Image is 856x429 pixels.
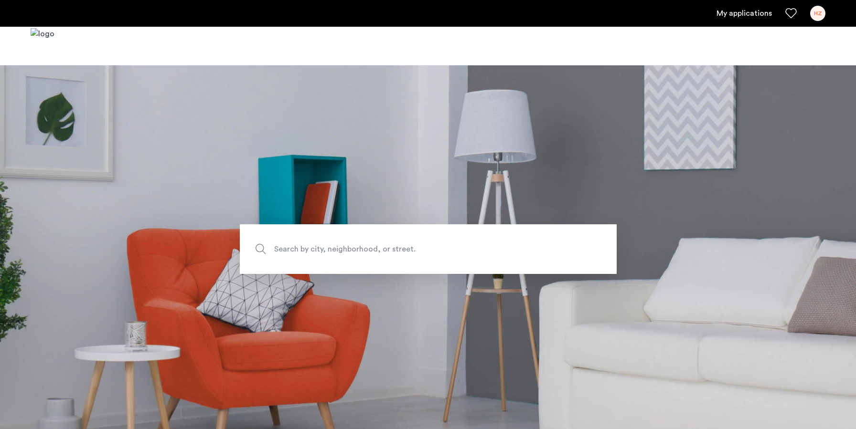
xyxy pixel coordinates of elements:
[31,28,54,64] a: Cazamio logo
[274,242,538,255] span: Search by city, neighborhood, or street.
[717,8,772,19] a: My application
[31,28,54,64] img: logo
[810,6,825,21] div: HZ
[240,224,617,274] input: Apartment Search
[785,8,797,19] a: Favorites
